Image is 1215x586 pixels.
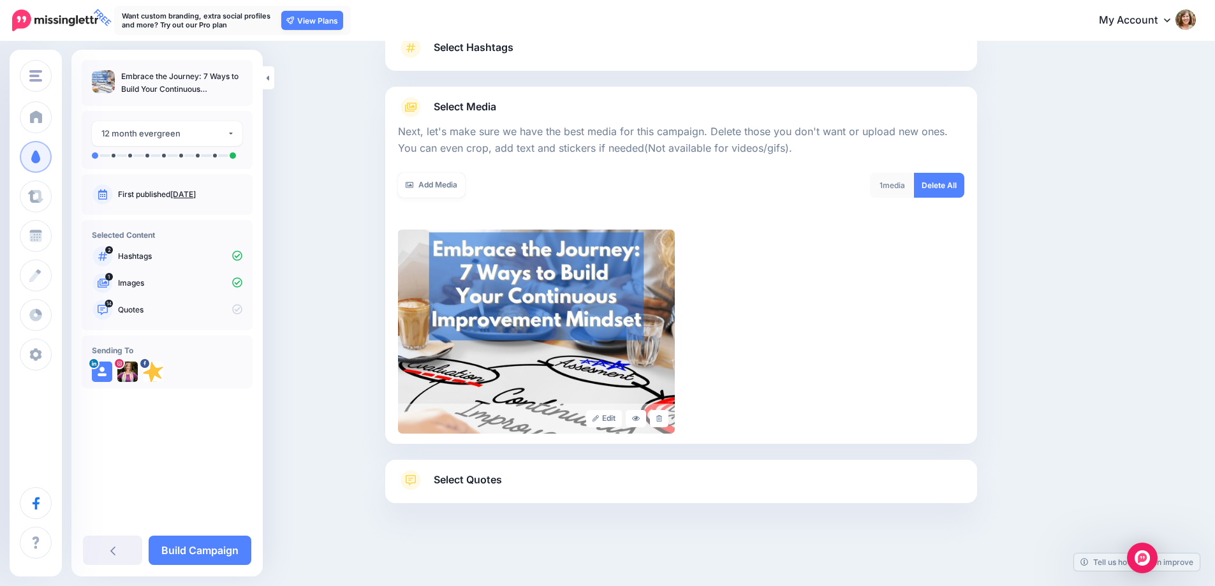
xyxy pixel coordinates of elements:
[101,126,227,141] div: 12 month evergreen
[118,251,242,262] p: Hashtags
[118,304,242,316] p: Quotes
[121,70,242,96] p: Embrace the Journey: 7 Ways to Build Your Continuous Improvement Mindset
[118,189,242,200] p: First published
[92,230,242,240] h4: Selected Content
[434,98,496,115] span: Select Media
[398,38,964,71] a: Select Hashtags
[398,124,964,157] p: Next, let's make sure we have the best media for this campaign. Delete those you don't want or up...
[105,273,113,281] span: 1
[89,4,115,31] span: FREE
[434,471,502,488] span: Select Quotes
[105,246,113,254] span: 2
[12,10,98,31] img: Missinglettr
[12,6,98,34] a: FREE
[1086,5,1196,36] a: My Account
[92,121,242,146] button: 12 month evergreen
[870,173,915,198] div: media
[398,470,964,503] a: Select Quotes
[92,346,242,355] h4: Sending To
[170,189,196,199] a: [DATE]
[143,362,163,382] img: 10435030_546367552161163_2528915469409542325_n-bsa21022.png
[1127,543,1158,573] div: Open Intercom Messenger
[398,173,465,198] a: Add Media
[880,180,883,190] span: 1
[1074,553,1200,571] a: Tell us how we can improve
[434,39,513,56] span: Select Hashtags
[398,117,964,434] div: Select Media
[118,277,242,289] p: Images
[398,230,675,434] img: 586d62cd93140635b953b49ceffb77b1_large.jpg
[29,70,42,82] img: menu.png
[398,97,964,117] a: Select Media
[586,410,622,427] a: Edit
[92,70,115,93] img: beb5841e7e7e81d1043bfc4fbf222a5f_thumb.jpg
[105,300,114,307] span: 14
[117,362,138,382] img: 365325475_1471442810361746_8596535853886494552_n-bsa142406.jpg
[914,173,964,198] a: Delete All
[92,362,112,382] img: user_default_image.png
[122,11,275,29] p: Want custom branding, extra social profiles and more? Try out our Pro plan
[281,11,343,30] a: View Plans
